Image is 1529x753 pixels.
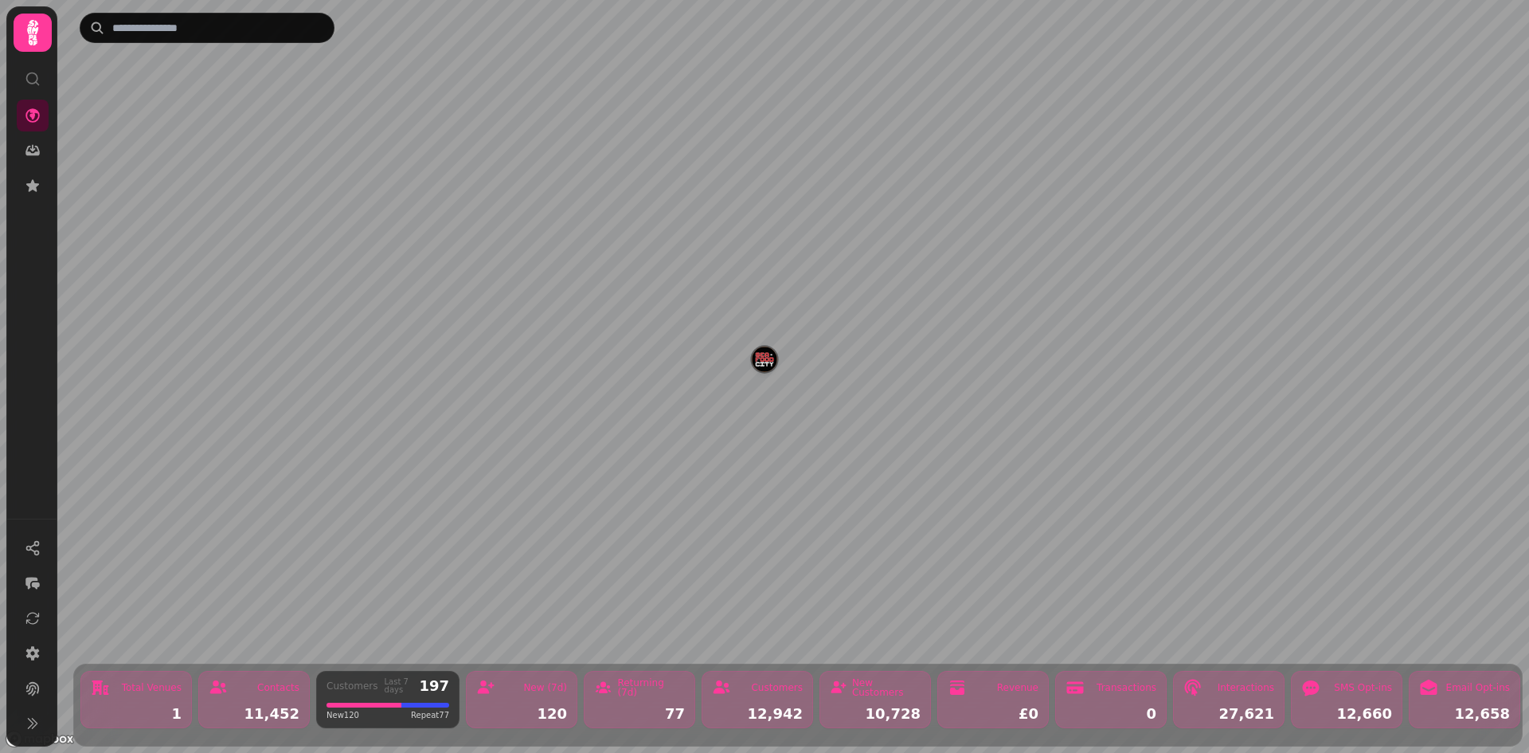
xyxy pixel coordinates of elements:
div: Contacts [257,683,299,692]
div: 11,452 [209,707,299,721]
div: 1 [91,707,182,721]
div: New Customers [852,678,921,697]
div: Map marker [752,347,777,377]
div: Email Opt-ins [1446,683,1510,692]
div: Revenue [997,683,1038,692]
div: £0 [948,707,1038,721]
div: 0 [1066,707,1156,721]
div: Customers [751,683,803,692]
div: Transactions [1097,683,1156,692]
button: Seafood City [752,347,777,372]
div: New (7d) [523,683,567,692]
div: Interactions [1218,683,1274,692]
div: 77 [594,707,685,721]
div: 12,658 [1419,707,1510,721]
div: Last 7 days [385,678,413,694]
a: Mapbox logo [5,730,75,748]
div: 10,728 [830,707,921,721]
div: 197 [419,679,449,693]
span: New 120 [327,709,359,721]
div: Returning (7d) [617,678,685,697]
div: Customers [327,681,378,691]
span: Repeat 77 [411,709,449,721]
div: SMS Opt-ins [1334,683,1392,692]
div: 120 [476,707,567,721]
div: 12,942 [712,707,803,721]
div: 27,621 [1183,707,1274,721]
div: Total Venues [122,683,182,692]
div: 12,660 [1301,707,1392,721]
